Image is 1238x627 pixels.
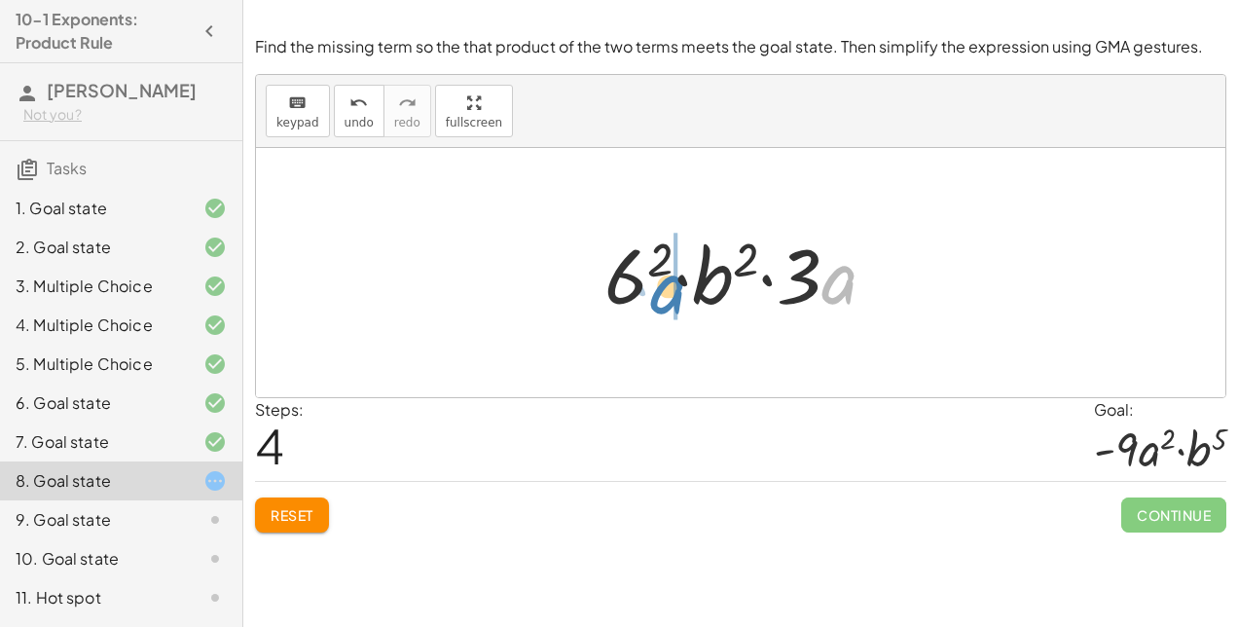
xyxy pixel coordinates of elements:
i: Task finished and correct. [203,313,227,337]
div: 5. Multiple Choice [16,352,172,376]
span: 4 [255,416,284,475]
span: Tasks [47,158,87,178]
i: Task not started. [203,508,227,532]
span: undo [345,116,374,129]
i: Task finished and correct. [203,236,227,259]
button: undoundo [334,85,384,137]
i: Task not started. [203,547,227,571]
div: Not you? [23,105,227,125]
button: fullscreen [435,85,513,137]
div: 1. Goal state [16,197,172,220]
span: fullscreen [446,116,502,129]
i: Task finished and correct. [203,391,227,415]
div: 4. Multiple Choice [16,313,172,337]
p: Find the missing term so the that product of the two terms meets the goal state. Then simplify th... [255,36,1226,58]
div: Goal: [1094,398,1226,422]
div: 11. Hot spot [16,586,172,609]
button: Reset [255,498,329,533]
i: keyboard [288,92,307,115]
i: Task finished and correct. [203,197,227,220]
h4: 10-1 Exponents: Product Rule [16,8,192,55]
div: 9. Goal state [16,508,172,532]
button: keyboardkeypad [266,85,330,137]
span: keypad [276,116,319,129]
span: [PERSON_NAME] [47,79,197,101]
i: Task started. [203,469,227,493]
i: Task not started. [203,586,227,609]
div: 3. Multiple Choice [16,275,172,298]
i: Task finished and correct. [203,352,227,376]
div: 2. Goal state [16,236,172,259]
span: redo [394,116,420,129]
label: Steps: [255,399,304,420]
i: redo [398,92,417,115]
div: 8. Goal state [16,469,172,493]
button: redoredo [383,85,431,137]
div: 7. Goal state [16,430,172,454]
div: 6. Goal state [16,391,172,415]
i: Task finished and correct. [203,430,227,454]
span: Reset [271,506,313,524]
div: 10. Goal state [16,547,172,571]
i: Task finished and correct. [203,275,227,298]
i: undo [349,92,368,115]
